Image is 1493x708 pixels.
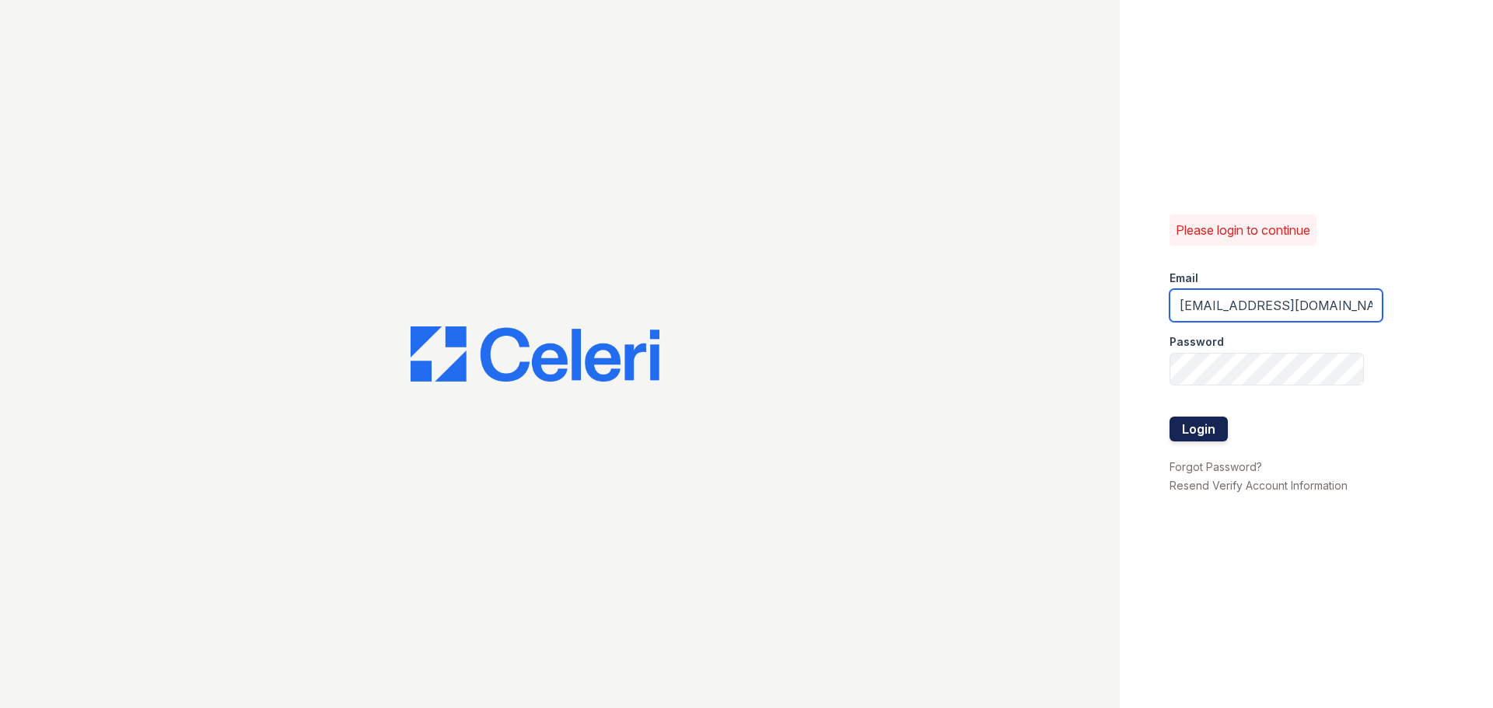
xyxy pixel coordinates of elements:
p: Please login to continue [1176,221,1310,239]
button: Login [1170,417,1228,441]
a: Forgot Password? [1170,460,1262,473]
label: Email [1170,270,1198,286]
label: Password [1170,334,1224,350]
img: CE_Logo_Blue-a8612792a0a2168367f1c8372b55b34899dd931a85d93a1a3d3e32e68fde9ad4.png [411,326,659,382]
a: Resend Verify Account Information [1170,479,1348,492]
